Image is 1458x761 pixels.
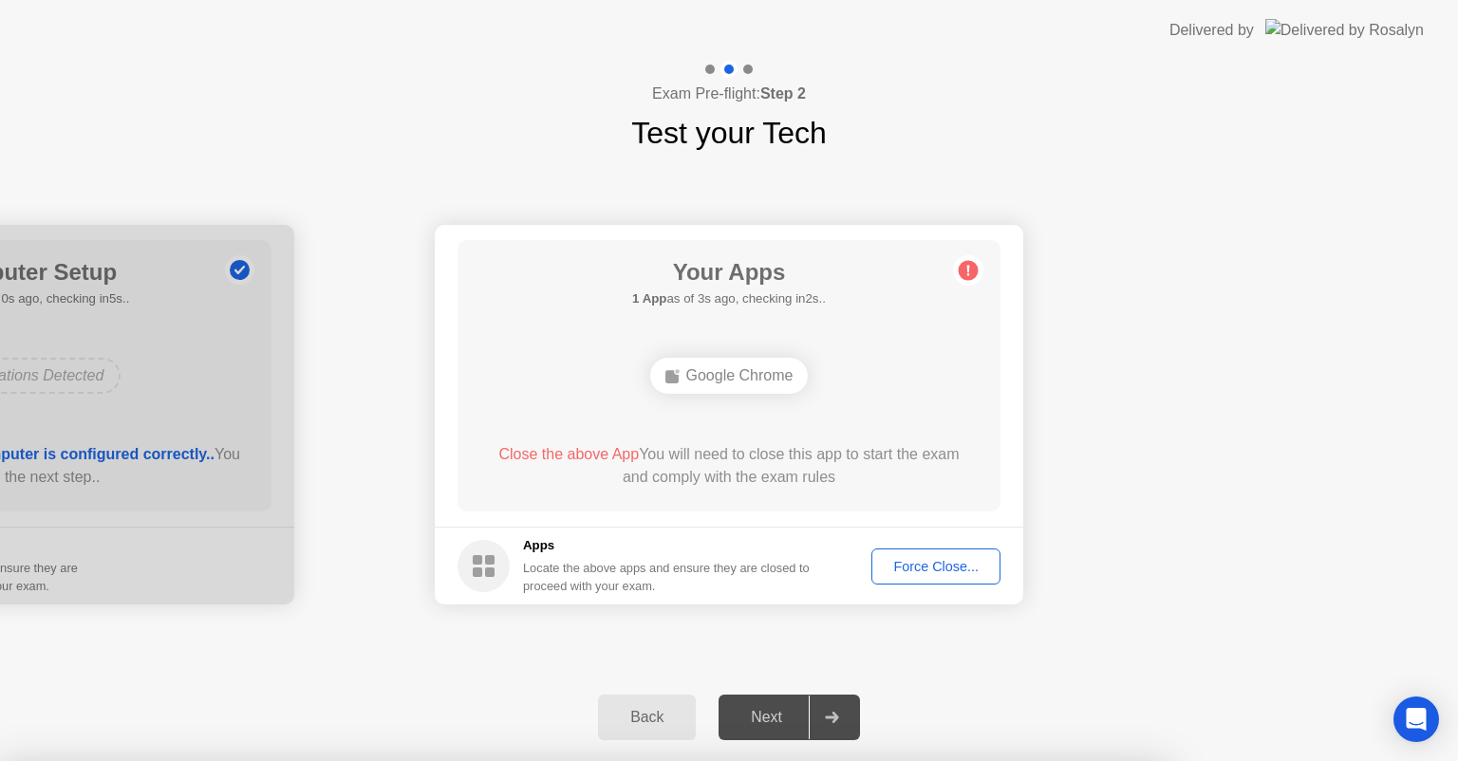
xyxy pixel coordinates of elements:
[632,289,826,308] h5: as of 3s ago, checking in2s..
[1169,19,1254,42] div: Delivered by
[523,536,811,555] h5: Apps
[631,110,827,156] h1: Test your Tech
[523,559,811,595] div: Locate the above apps and ensure they are closed to proceed with your exam.
[652,83,806,105] h4: Exam Pre-flight:
[632,255,826,289] h1: Your Apps
[498,446,639,462] span: Close the above App
[485,443,974,489] div: You will need to close this app to start the exam and comply with the exam rules
[650,358,809,394] div: Google Chrome
[632,291,666,306] b: 1 App
[1265,19,1424,41] img: Delivered by Rosalyn
[760,85,806,102] b: Step 2
[724,709,809,726] div: Next
[604,709,690,726] div: Back
[1393,696,1439,742] div: Open Intercom Messenger
[878,559,994,574] div: Force Close...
